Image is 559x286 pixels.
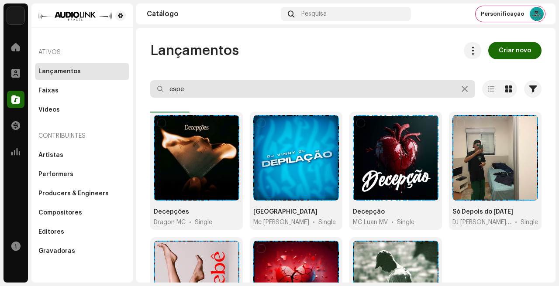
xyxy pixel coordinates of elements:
div: Producers & Engineers [38,190,109,197]
re-m-nav-item: Producers & Engineers [35,185,129,202]
span: • [391,218,393,227]
div: Catálogo [147,10,277,17]
re-m-nav-item: Lançamentos [35,63,129,80]
button: Criar novo [488,42,542,59]
div: Compositores [38,209,82,216]
div: Gravadoras [38,248,75,255]
div: Single [318,218,336,227]
div: Performers [38,171,73,178]
div: Decepções [154,208,189,216]
div: Vídeos [38,106,60,113]
span: Pesquisa [301,10,327,17]
div: Single [397,218,414,227]
img: 730b9dfe-18b5-4111-b483-f30b0c182d82 [7,7,24,24]
span: • [313,218,315,227]
div: Só Depois do Carnaval [452,208,513,216]
span: • [515,218,517,227]
span: Personificação [481,10,524,17]
re-m-nav-item: Editores [35,223,129,241]
div: Single [195,218,212,227]
div: Decepção [353,208,385,216]
re-m-nav-item: Artistas [35,146,129,164]
re-a-nav-header: Contribuintes [35,126,129,146]
div: Artistas [38,152,63,159]
span: Lançamentos [150,42,239,59]
re-a-nav-header: Ativos [35,42,129,63]
div: Editores [38,228,64,235]
div: Faixas [38,87,59,94]
re-m-nav-item: Performers [35,166,129,183]
re-m-nav-item: Compositores [35,204,129,221]
input: Pesquisa [150,80,475,98]
div: Depilaçao [253,208,317,216]
re-m-nav-item: Faixas [35,82,129,99]
re-m-nav-item: Vídeos [35,101,129,119]
img: 6d195596-35bc-4cc6-b0e2-8803f69e081f [530,7,544,21]
span: MC Luan MV [353,218,388,227]
div: Lançamentos [38,68,81,75]
span: • [189,218,191,227]
span: Dragon MC [154,218,186,227]
div: Single [521,218,538,227]
span: DJ Danilinho Beat [452,218,511,227]
img: 66658775-0fc6-4e6d-a4eb-175c1c38218d [38,10,112,21]
span: Mc Mary Maii [253,218,309,227]
re-m-nav-item: Gravadoras [35,242,129,260]
span: Criar novo [499,42,531,59]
